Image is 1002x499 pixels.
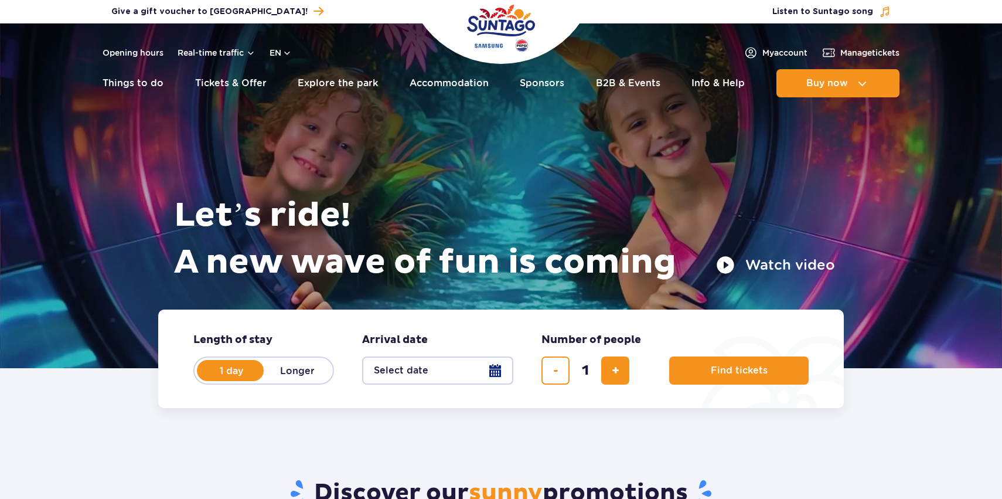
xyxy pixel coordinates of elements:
[520,69,564,97] a: Sponsors
[111,6,308,18] span: Give a gift voucher to [GEOGRAPHIC_DATA]!
[840,47,899,59] span: Manage tickets
[762,47,807,59] span: My account
[195,69,267,97] a: Tickets & Offer
[744,46,807,60] a: Myaccount
[541,357,570,385] button: remove ticket
[178,48,255,57] button: Real-time traffic
[103,69,163,97] a: Things to do
[596,69,660,97] a: B2B & Events
[264,358,330,383] label: Longer
[270,47,292,59] button: en
[362,333,428,347] span: Arrival date
[691,69,745,97] a: Info & Help
[174,192,835,286] h1: Let’s ride! A new wave of fun is coming
[111,4,323,19] a: Give a gift voucher to [GEOGRAPHIC_DATA]!
[193,333,272,347] span: Length of stay
[298,69,378,97] a: Explore the park
[541,333,641,347] span: Number of people
[198,358,265,383] label: 1 day
[716,256,835,274] button: Watch video
[601,357,629,385] button: add ticket
[711,365,768,376] span: Find tickets
[410,69,489,97] a: Accommodation
[571,357,599,385] input: number of tickets
[158,310,844,408] form: Planning your visit to Park of Poland
[362,357,513,385] button: Select date
[103,47,163,59] a: Opening hours
[822,46,899,60] a: Managetickets
[772,6,891,18] button: Listen to Suntago song
[669,357,809,385] button: Find tickets
[776,69,899,97] button: Buy now
[772,6,873,18] span: Listen to Suntago song
[806,78,848,89] span: Buy now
